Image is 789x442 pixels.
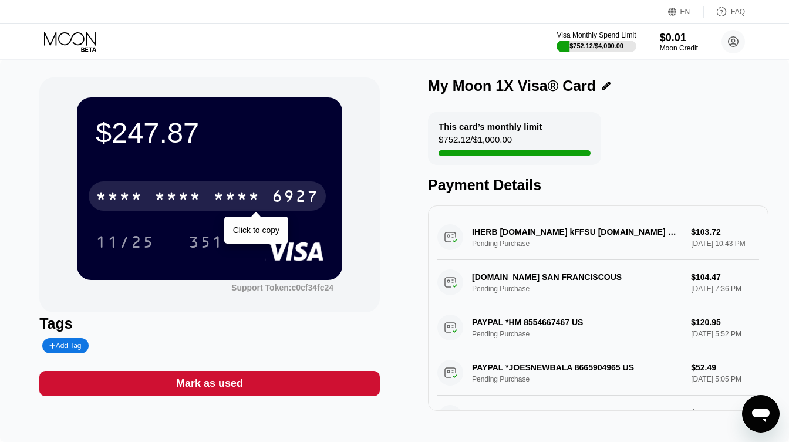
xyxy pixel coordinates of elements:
div: Visa Monthly Spend Limit$752.12/$4,000.00 [557,31,636,52]
div: Payment Details [428,177,768,194]
iframe: Кнопка запуска окна обмена сообщениями [742,395,780,433]
div: Moon Credit [660,44,698,52]
div: 351 [180,227,232,257]
div: Mark as used [176,377,243,390]
div: 6927 [272,188,319,207]
div: Add Tag [49,342,81,350]
div: FAQ [704,6,745,18]
div: FAQ [731,8,745,16]
div: This card’s monthly limit [439,122,542,131]
div: My Moon 1X Visa® Card [428,77,596,95]
div: Add Tag [42,338,88,353]
div: 11/25 [87,227,163,257]
div: $0.01Moon Credit [660,32,698,52]
div: 351 [188,234,224,253]
div: 11/25 [96,234,154,253]
div: EN [680,8,690,16]
div: $0.01 [660,32,698,44]
div: Support Token:c0cf34fc24 [231,283,333,292]
div: $247.87 [96,116,323,149]
div: Tags [39,315,380,332]
div: Visa Monthly Spend Limit [557,31,636,39]
div: Support Token: c0cf34fc24 [231,283,333,292]
div: Mark as used [39,371,380,396]
div: Click to copy [233,225,279,235]
div: EN [668,6,704,18]
div: $752.12 / $4,000.00 [569,42,623,49]
div: $752.12 / $1,000.00 [439,134,512,150]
